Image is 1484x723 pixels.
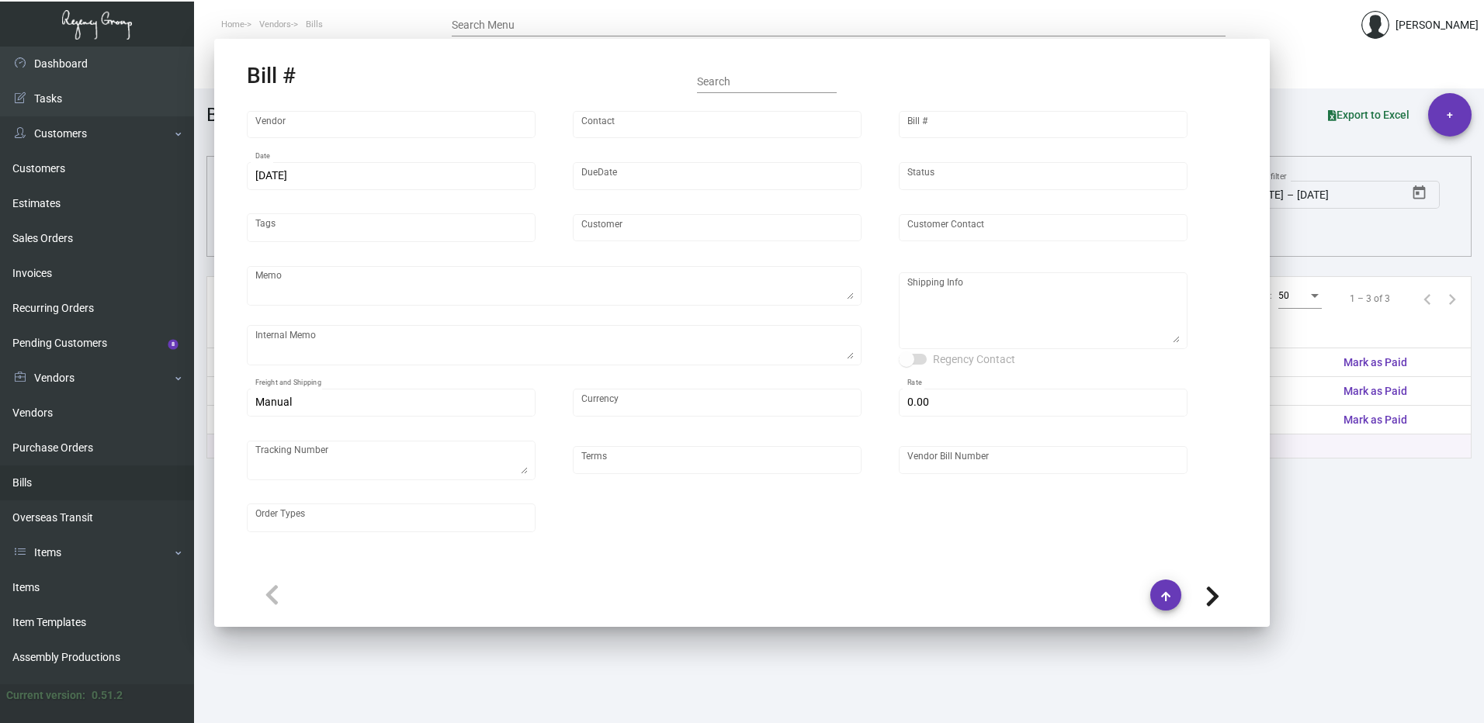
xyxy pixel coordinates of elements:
span: Manual [255,396,292,408]
div: 0.51.2 [92,687,123,704]
span: Regency Contact [933,350,1015,368]
div: Attachments [397,567,460,583]
div: Tasks [304,567,333,583]
div: Activity logs [477,567,538,583]
div: Items [259,567,287,583]
div: Notes [350,567,380,583]
div: Current version: [6,687,85,704]
h2: Bill # [247,63,296,89]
